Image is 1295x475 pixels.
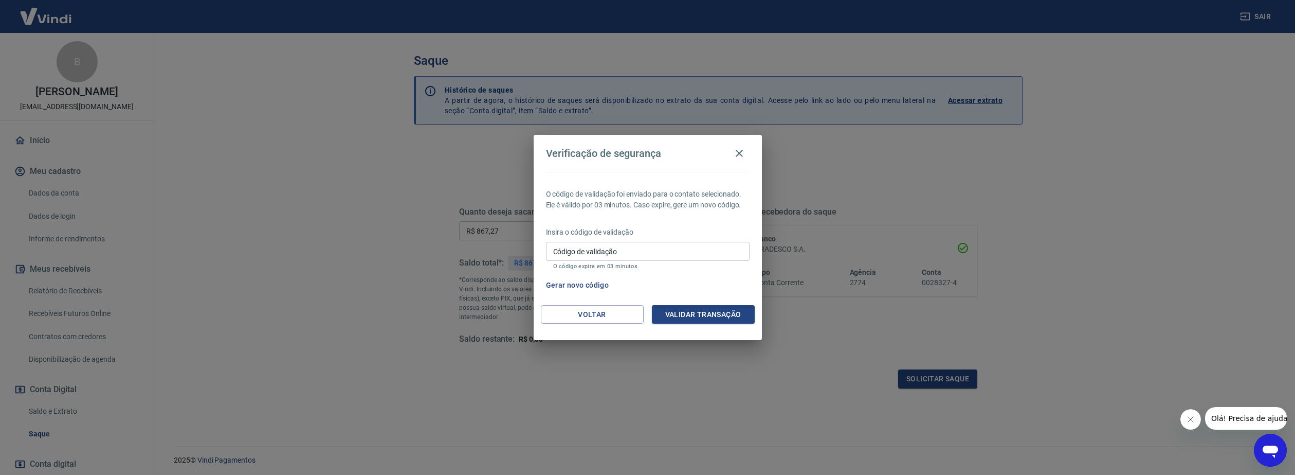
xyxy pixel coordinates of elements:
[6,7,86,15] span: Olá! Precisa de ajuda?
[553,263,742,270] p: O código expira em 03 minutos.
[542,276,613,295] button: Gerar novo código
[546,189,750,210] p: O código de validação foi enviado para o contato selecionado. Ele é válido por 03 minutos. Caso e...
[546,227,750,238] p: Insira o código de validação
[652,305,755,324] button: Validar transação
[1254,434,1287,467] iframe: Button to launch messaging window
[1205,407,1287,430] iframe: Message from company
[1180,409,1201,430] iframe: Close message
[541,305,644,324] button: Voltar
[546,147,662,160] h4: Verificação de segurança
